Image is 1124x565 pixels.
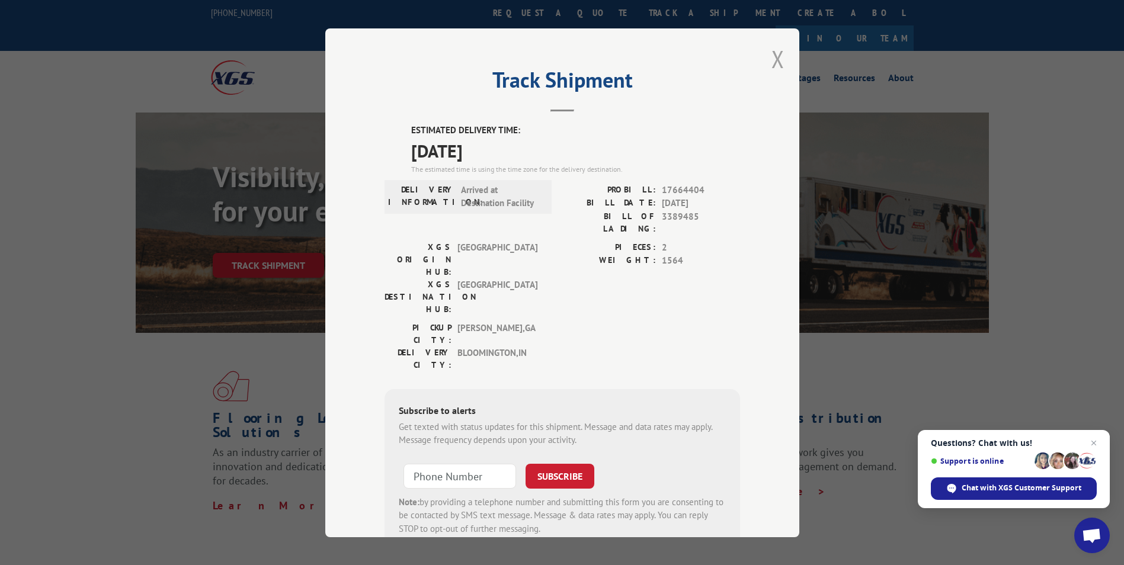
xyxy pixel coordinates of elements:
div: Open chat [1074,518,1110,553]
label: WEIGHT: [562,254,656,268]
label: XGS ORIGIN HUB: [385,240,451,278]
span: Close chat [1087,436,1101,450]
span: [GEOGRAPHIC_DATA] [457,278,537,315]
label: DELIVERY INFORMATION: [388,183,455,210]
span: Questions? Chat with us! [931,438,1097,448]
span: Support is online [931,457,1030,466]
span: [PERSON_NAME] , GA [457,321,537,346]
span: BLOOMINGTON , IN [457,346,537,371]
span: [GEOGRAPHIC_DATA] [457,240,537,278]
h2: Track Shipment [385,72,740,94]
strong: Note: [399,496,420,507]
span: 3389485 [662,210,740,235]
div: Get texted with status updates for this shipment. Message and data rates may apply. Message frequ... [399,420,726,447]
label: XGS DESTINATION HUB: [385,278,451,315]
span: [DATE] [662,197,740,210]
label: BILL DATE: [562,197,656,210]
button: SUBSCRIBE [526,463,594,488]
label: BILL OF LADING: [562,210,656,235]
label: PIECES: [562,240,656,254]
div: Chat with XGS Customer Support [931,477,1097,500]
label: DELIVERY CITY: [385,346,451,371]
div: by providing a telephone number and submitting this form you are consenting to be contacted by SM... [399,495,726,535]
label: ESTIMATED DELIVERY TIME: [411,124,740,137]
span: 2 [662,240,740,254]
span: 17664404 [662,183,740,197]
label: PROBILL: [562,183,656,197]
span: Arrived at Destination Facility [461,183,541,210]
span: [DATE] [411,137,740,163]
div: Subscribe to alerts [399,403,726,420]
input: Phone Number [404,463,516,488]
label: PICKUP CITY: [385,321,451,346]
button: Close modal [771,43,784,75]
span: Chat with XGS Customer Support [962,483,1081,493]
div: The estimated time is using the time zone for the delivery destination. [411,163,740,174]
span: 1564 [662,254,740,268]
